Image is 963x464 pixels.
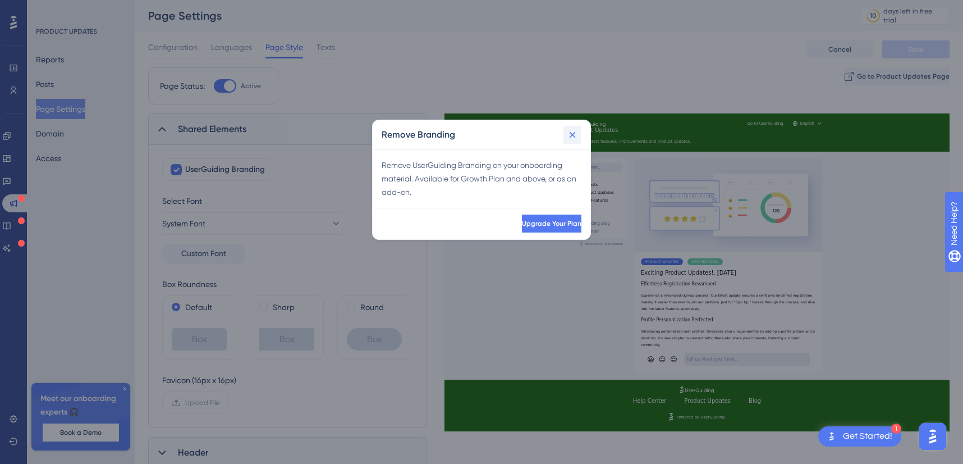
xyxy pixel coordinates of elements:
iframe: UserGuiding AI Assistant Launcher [916,420,950,453]
img: launcher-image-alternative-text [825,430,838,443]
div: Remove UserGuiding Branding on your onboarding material. Available for Growth Plan and above, or ... [382,158,581,199]
div: 1 [891,424,901,434]
h2: Remove Branding [382,128,455,142]
div: Open Get Started! checklist, remaining modules: 1 [818,426,901,447]
div: Get Started! [843,430,892,443]
span: Upgrade Your Plan [522,219,581,228]
span: Need Help? [26,3,70,16]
